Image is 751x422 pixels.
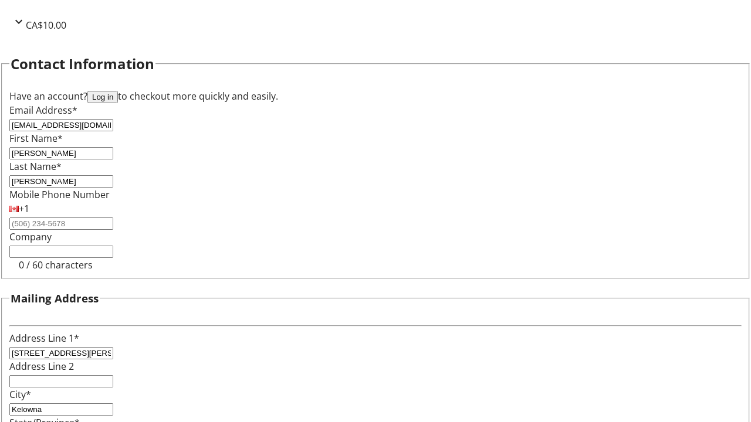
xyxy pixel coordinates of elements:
label: Company [9,230,52,243]
button: Log in [87,91,118,103]
input: City [9,403,113,416]
div: Have an account? to checkout more quickly and easily. [9,89,742,103]
input: (506) 234-5678 [9,217,113,230]
input: Address [9,347,113,359]
label: Address Line 2 [9,360,74,373]
h3: Mailing Address [11,290,99,307]
label: First Name* [9,132,63,145]
label: Last Name* [9,160,62,173]
label: Email Address* [9,104,77,117]
label: City* [9,388,31,401]
span: CA$10.00 [26,19,66,32]
tr-character-limit: 0 / 60 characters [19,258,93,271]
label: Mobile Phone Number [9,188,110,201]
label: Address Line 1* [9,332,79,345]
h2: Contact Information [11,53,154,74]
